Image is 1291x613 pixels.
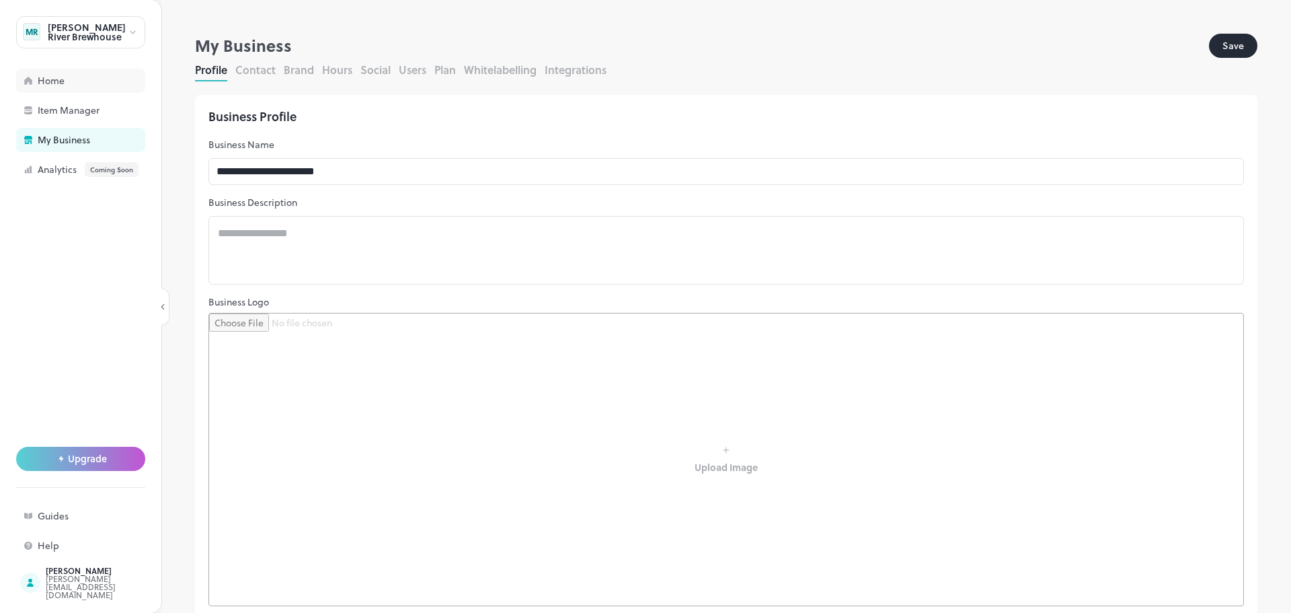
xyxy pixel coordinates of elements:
[46,567,172,575] div: [PERSON_NAME]
[85,162,139,177] div: Coming Soon
[208,295,1244,309] p: Business Logo
[48,23,128,42] div: [PERSON_NAME] River Brewhouse
[235,62,276,77] button: Contact
[195,62,227,77] button: Profile
[38,135,172,145] div: My Business
[38,76,172,85] div: Home
[545,62,607,77] button: Integrations
[360,62,391,77] button: Social
[208,196,1244,209] p: Business Description
[208,108,1244,124] div: Business Profile
[38,541,172,550] div: Help
[38,106,172,115] div: Item Manager
[23,23,40,40] div: MR
[38,162,172,177] div: Analytics
[46,575,172,599] div: [PERSON_NAME][EMAIL_ADDRESS][DOMAIN_NAME]
[322,62,352,77] button: Hours
[434,62,456,77] button: Plan
[68,454,107,464] span: Upgrade
[208,138,1244,151] p: Business Name
[284,62,314,77] button: Brand
[1209,34,1257,58] button: Save
[38,511,172,521] div: Guides
[195,34,1209,58] div: My Business
[464,62,537,77] button: Whitelabelling
[399,62,426,77] button: Users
